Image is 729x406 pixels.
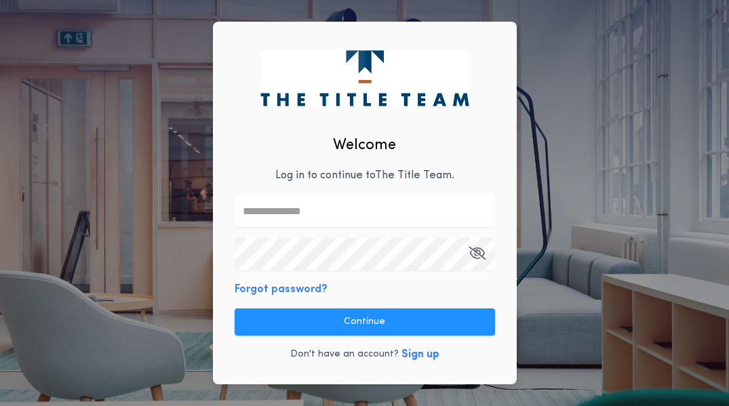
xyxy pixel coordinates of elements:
[401,346,439,363] button: Sign up
[235,281,328,298] button: Forgot password?
[333,134,396,157] h2: Welcome
[235,308,495,336] button: Continue
[260,50,469,106] img: logo
[290,348,399,361] p: Don't have an account?
[275,167,454,184] p: Log in to continue to The Title Team .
